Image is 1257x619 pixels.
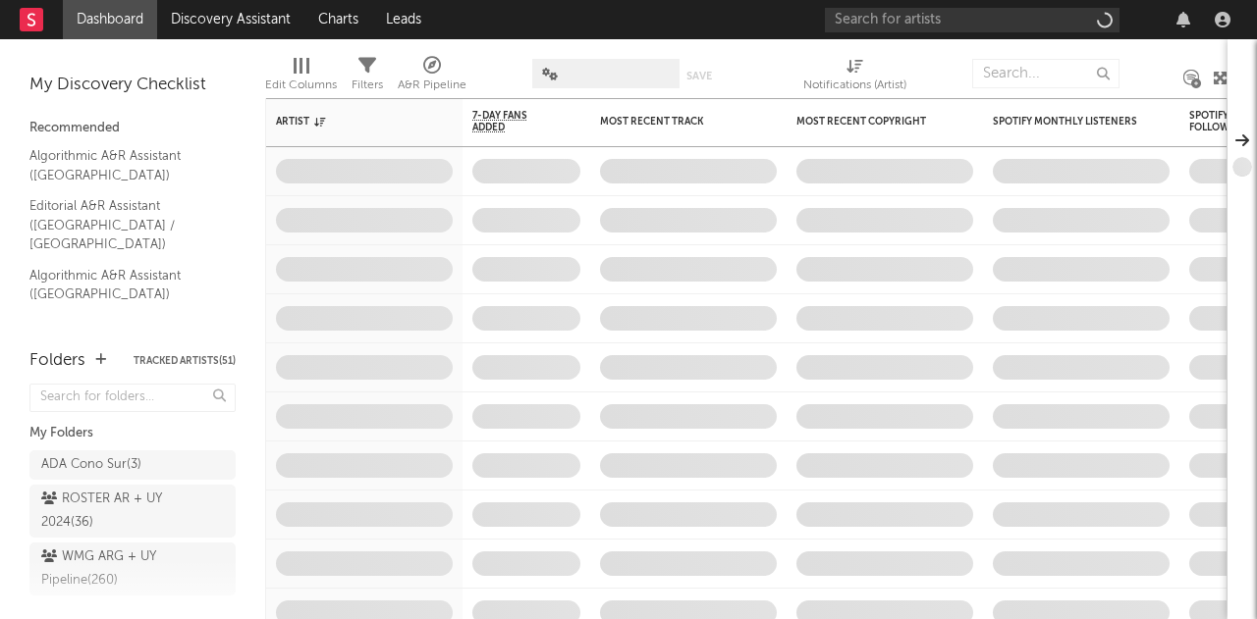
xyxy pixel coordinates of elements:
button: Save [686,71,712,81]
div: My Folders [29,422,236,445]
div: Filters [352,74,383,97]
div: Recommended [29,117,236,140]
div: ADA Cono Sur ( 3 ) [41,453,141,477]
div: Filters [352,49,383,106]
span: 7-Day Fans Added [472,110,551,133]
a: ADA Cono Sur(3) [29,450,236,480]
div: Artist [276,116,423,128]
a: WMG ARG + UY Pipeline(260) [29,542,236,595]
input: Search for folders... [29,384,236,412]
input: Search... [972,59,1120,88]
div: Edit Columns [265,49,337,106]
div: Most Recent Track [600,116,747,128]
div: Edit Columns [265,74,337,97]
div: Notifications (Artist) [803,49,906,106]
input: Search for artists [825,8,1120,32]
div: A&R Pipeline [398,74,466,97]
div: Notifications (Artist) [803,74,906,97]
div: Folders [29,349,85,373]
a: Algorithmic A&R Assistant ([GEOGRAPHIC_DATA]) [29,265,216,305]
button: Tracked Artists(51) [134,356,236,366]
div: ROSTER AR + UY 2024 ( 36 ) [41,488,180,535]
div: A&R Pipeline [398,49,466,106]
a: Algorithmic A&R Assistant ([GEOGRAPHIC_DATA]) [29,145,216,185]
div: Spotify Monthly Listeners [993,116,1140,128]
div: My Discovery Checklist [29,74,236,97]
div: Most Recent Copyright [796,116,944,128]
a: Editorial A&R Assistant ([GEOGRAPHIC_DATA] / [GEOGRAPHIC_DATA]) [29,195,216,255]
div: WMG ARG + UY Pipeline ( 260 ) [41,545,180,593]
a: ROSTER AR + UY 2024(36) [29,485,236,538]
